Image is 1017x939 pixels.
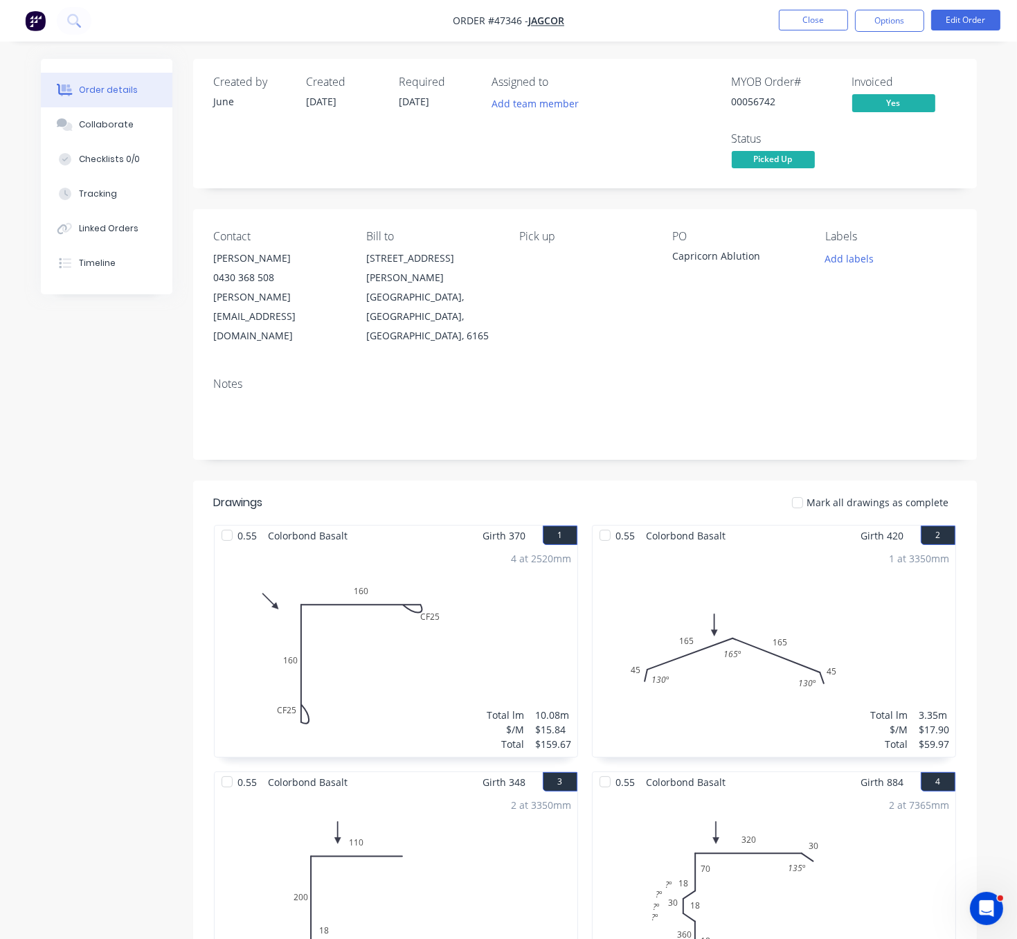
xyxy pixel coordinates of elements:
button: Add team member [484,94,586,113]
div: Notes [214,377,956,391]
div: 3.35m [919,708,950,722]
div: Bill to [366,230,497,243]
span: 0.55 [611,526,641,546]
button: Order details [41,73,172,107]
div: [PERSON_NAME][EMAIL_ADDRESS][DOMAIN_NAME] [214,287,345,346]
div: 2 at 3350mm [512,798,572,812]
span: Colorbond Basalt [263,772,354,792]
button: 2 [921,526,955,545]
div: Contact [214,230,345,243]
span: Girth 884 [861,772,904,792]
div: [STREET_ADDRESS][PERSON_NAME] [366,249,497,287]
div: Created [307,75,383,89]
div: Created by [214,75,290,89]
div: $159.67 [536,737,572,751]
button: Checklists 0/0 [41,142,172,177]
button: Tracking [41,177,172,211]
span: Colorbond Basalt [263,526,354,546]
div: June [214,94,290,109]
button: Linked Orders [41,211,172,246]
div: Total [487,737,525,751]
div: 4 at 2520mm [512,551,572,566]
div: Status [732,132,836,145]
span: Mark all drawings as complete [807,495,949,510]
div: Linked Orders [79,222,138,235]
div: $/M [871,722,908,737]
button: Add team member [492,94,586,113]
span: Picked Up [732,151,815,168]
div: 10.08m [536,708,572,722]
div: [GEOGRAPHIC_DATA], [GEOGRAPHIC_DATA], [GEOGRAPHIC_DATA], 6165 [366,287,497,346]
a: Jagcor [528,15,564,28]
div: Labels [825,230,956,243]
button: Options [855,10,924,32]
span: Colorbond Basalt [641,526,732,546]
div: Capricorn Ablution [672,249,803,268]
button: 1 [543,526,577,545]
div: 1 at 3350mm [890,551,950,566]
span: [DATE] [399,95,430,108]
div: $15.84 [536,722,572,737]
button: Collaborate [41,107,172,142]
button: Add labels [818,249,881,267]
div: Total [871,737,908,751]
div: 00056742 [732,94,836,109]
div: 04516516545130º165º130º1 at 3350mmTotal lm$/MTotal3.35m$17.90$59.97 [593,546,955,757]
span: Order #47346 - [453,15,528,28]
span: Girth 348 [483,772,526,792]
div: Order details [79,84,138,96]
div: Collaborate [79,118,134,131]
div: Pick up [519,230,650,243]
div: 0CF25160CF251604 at 2520mmTotal lm$/MTotal10.08m$15.84$159.67 [215,546,577,757]
div: $59.97 [919,737,950,751]
div: [PERSON_NAME] [214,249,345,268]
button: Edit Order [931,10,1000,30]
button: 3 [543,772,577,792]
span: Girth 420 [861,526,904,546]
div: Tracking [79,188,117,200]
div: Required [399,75,476,89]
div: MYOB Order # [732,75,836,89]
iframe: Intercom live chat [970,892,1003,925]
button: Close [779,10,848,30]
div: Timeline [79,257,116,269]
button: 4 [921,772,955,792]
div: Assigned to [492,75,631,89]
div: [STREET_ADDRESS][PERSON_NAME][GEOGRAPHIC_DATA], [GEOGRAPHIC_DATA], [GEOGRAPHIC_DATA], 6165 [366,249,497,346]
div: 2 at 7365mm [890,798,950,812]
span: 0.55 [233,772,263,792]
span: 0.55 [233,526,263,546]
div: Total lm [487,708,525,722]
span: Girth 370 [483,526,526,546]
div: $17.90 [919,722,950,737]
span: 0.55 [611,772,641,792]
div: 0430 368 508 [214,268,345,287]
button: Picked Up [732,151,815,172]
div: Invoiced [852,75,956,89]
div: $/M [487,722,525,737]
div: [PERSON_NAME]0430 368 508[PERSON_NAME][EMAIL_ADDRESS][DOMAIN_NAME] [214,249,345,346]
div: PO [672,230,803,243]
button: Timeline [41,246,172,280]
span: Colorbond Basalt [641,772,732,792]
div: Checklists 0/0 [79,153,140,166]
div: Total lm [871,708,908,722]
div: Drawings [214,494,263,511]
span: Yes [852,94,935,111]
span: [DATE] [307,95,337,108]
img: Factory [25,10,46,31]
